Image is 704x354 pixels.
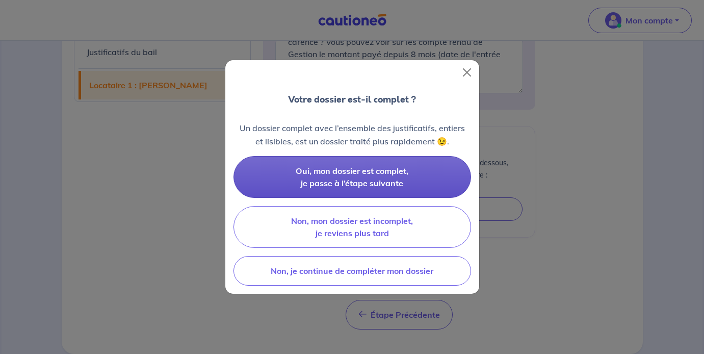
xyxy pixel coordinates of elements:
[233,206,471,248] button: Non, mon dossier est incomplet, je reviens plus tard
[291,216,413,238] span: Non, mon dossier est incomplet, je reviens plus tard
[296,166,408,188] span: Oui, mon dossier est complet, je passe à l’étape suivante
[233,121,471,148] p: Un dossier complet avec l’ensemble des justificatifs, entiers et lisibles, est un dossier traité ...
[271,266,433,276] span: Non, je continue de compléter mon dossier
[459,64,475,81] button: Close
[233,156,471,198] button: Oui, mon dossier est complet, je passe à l’étape suivante
[288,93,416,106] p: Votre dossier est-il complet ?
[233,256,471,286] button: Non, je continue de compléter mon dossier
